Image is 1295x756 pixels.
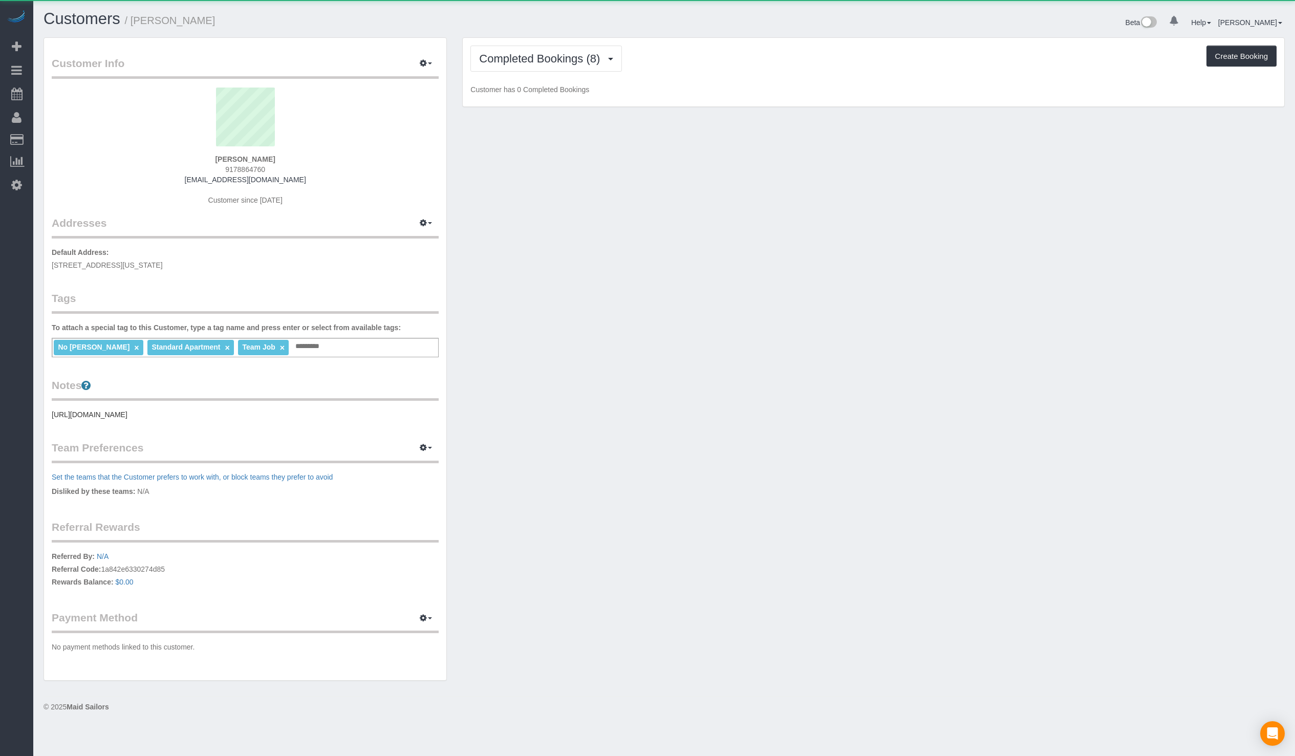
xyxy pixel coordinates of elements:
p: Customer has 0 Completed Bookings [470,84,1277,95]
a: × [225,343,229,352]
legend: Tags [52,291,439,314]
legend: Payment Method [52,610,439,633]
a: [EMAIL_ADDRESS][DOMAIN_NAME] [185,176,306,184]
a: N/A [97,552,109,560]
span: [STREET_ADDRESS][US_STATE] [52,261,163,269]
div: © 2025 [44,702,1285,712]
pre: [URL][DOMAIN_NAME] [52,409,439,420]
legend: Referral Rewards [52,520,439,543]
label: Referred By: [52,551,95,561]
p: No payment methods linked to this customer. [52,642,439,652]
a: × [280,343,285,352]
span: No [PERSON_NAME] [58,343,129,351]
strong: [PERSON_NAME] [215,155,275,163]
span: Standard Apartment [152,343,220,351]
img: Automaid Logo [6,10,27,25]
span: Completed Bookings (8) [479,52,605,65]
legend: Customer Info [52,56,439,79]
label: Disliked by these teams: [52,486,135,496]
a: Customers [44,10,120,28]
p: 1a842e6330274d85 [52,551,439,590]
span: Customer since [DATE] [208,196,283,204]
label: Default Address: [52,247,109,257]
a: $0.00 [116,578,134,586]
span: 9178864760 [225,165,265,174]
legend: Notes [52,378,439,401]
strong: Maid Sailors [67,703,109,711]
button: Completed Bookings (8) [470,46,622,72]
span: N/A [137,487,149,495]
a: Help [1191,18,1211,27]
a: Beta [1126,18,1157,27]
a: [PERSON_NAME] [1218,18,1282,27]
div: Open Intercom Messenger [1260,721,1285,746]
label: Referral Code: [52,564,101,574]
a: Set the teams that the Customer prefers to work with, or block teams they prefer to avoid [52,473,333,481]
span: Team Job [243,343,275,351]
img: New interface [1140,16,1157,30]
button: Create Booking [1206,46,1277,67]
small: / [PERSON_NAME] [125,15,215,26]
legend: Team Preferences [52,440,439,463]
label: Rewards Balance: [52,577,114,587]
a: × [134,343,139,352]
label: To attach a special tag to this Customer, type a tag name and press enter or select from availabl... [52,322,401,333]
